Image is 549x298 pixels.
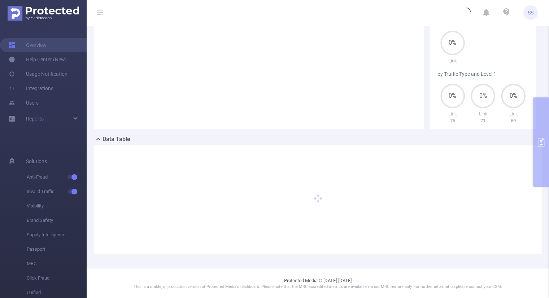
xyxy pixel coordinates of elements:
[26,154,47,168] span: Solutions
[437,110,468,118] p: Link
[498,117,528,124] p: 69
[27,257,87,271] span: MRC
[440,93,465,99] span: 0%
[501,93,526,99] span: 0%
[9,67,67,81] a: Usage Notification
[27,170,87,184] span: Anti-Fraud
[468,110,498,118] p: Link
[103,135,130,144] h2: Data Table
[437,57,468,65] p: Link
[9,96,39,110] a: Users
[471,93,495,99] span: 0%
[27,213,87,228] span: Brand Safety
[468,117,498,124] p: 71
[462,8,471,18] i: icon: loading
[8,6,79,21] img: Protected Media
[105,284,531,290] p: This is a stable, in production version of Protected Media's dashboard. Please note that the MRC ...
[437,117,468,124] p: 76
[528,5,533,20] span: SS
[9,81,53,96] a: Integrations
[26,111,44,126] a: Reports
[27,228,87,242] span: Supply Intelligence
[9,38,47,52] a: Overview
[27,199,87,213] span: Visibility
[498,110,528,118] p: Link
[440,40,465,46] span: 0%
[27,271,87,285] span: Click Fraud
[26,116,44,122] span: Reports
[27,184,87,199] span: Invalid Traffic
[9,52,67,67] a: Help Center (New)
[27,242,87,257] span: Passport
[437,70,528,78] div: by Traffic Type and Level 1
